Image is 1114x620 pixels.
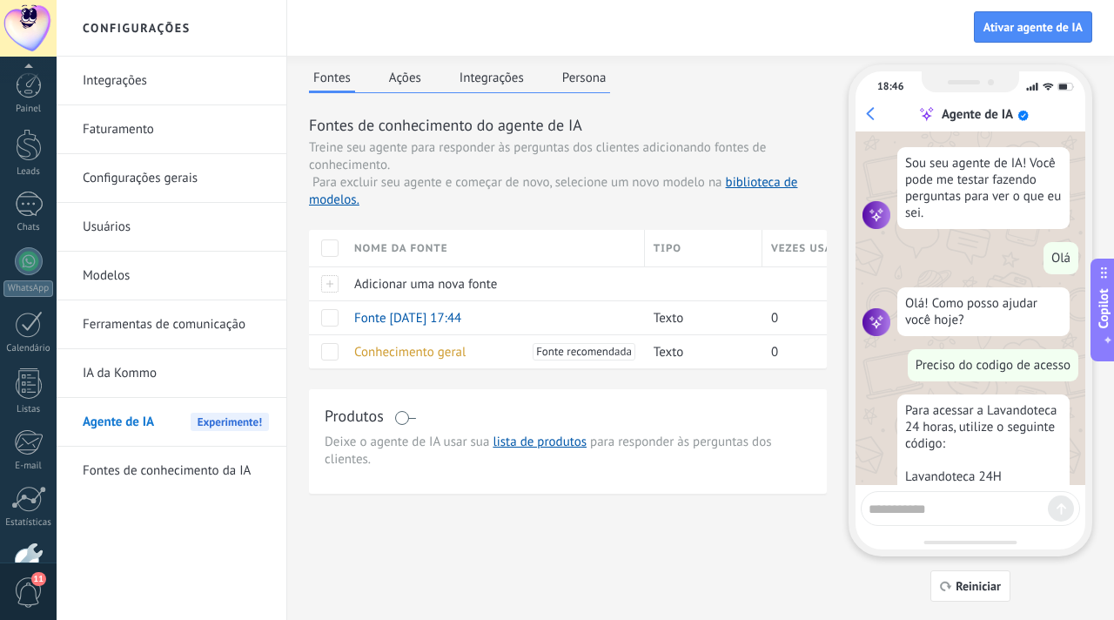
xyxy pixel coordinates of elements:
div: Tipo [645,230,762,266]
span: Treine seu agente para responder às perguntas dos clientes adicionando fontes de conhecimento. [309,139,827,174]
span: Fonte recomendada [536,343,632,361]
a: Configurações gerais [83,154,269,203]
li: Usuários [57,203,286,252]
a: Integrações [83,57,269,105]
span: Deixe o agente de IA usar sua para responder às perguntas dos clientes. [325,434,811,468]
h3: Produtos [325,405,384,427]
span: Texto [654,310,683,327]
div: Olá! Como posso ajudar você hoje? [897,287,1070,336]
button: Ações [385,64,426,91]
a: IA da Kommo [83,349,269,398]
span: Agente de IA [83,398,154,447]
div: Painel [3,104,54,115]
span: Fonte [DATE] 17:44 [354,310,461,327]
span: Adicionar uma nova fonte [354,276,497,293]
button: Fontes [309,64,355,93]
span: 11 [31,572,46,586]
div: Listas [3,404,54,415]
span: Conhecimento geral [354,344,466,361]
a: Agente de IAExperimente! [83,398,269,447]
li: Configurações gerais [57,154,286,203]
span: Texto [654,344,683,361]
button: Persona [558,64,611,91]
span: Copilot [1095,289,1112,329]
span: 0 [771,344,778,361]
div: Sou seu agente de IA! Você pode me testar fazendo perguntas para ver o que eu sei. [897,147,1070,229]
span: Reiniciar [956,580,1001,592]
button: Ativar agente de IA [974,11,1092,43]
li: Ferramentas de comunicação [57,300,286,349]
a: Ferramentas de comunicação [83,300,269,349]
button: Reiniciar [930,570,1010,602]
a: Fontes de conhecimento da IA [83,447,269,495]
div: 18:46 [877,80,903,93]
div: 0 [762,301,867,334]
div: Texto [645,301,754,334]
a: lista de produtos [493,434,587,450]
li: Faturamento [57,105,286,154]
div: Vezes usado [762,230,880,266]
div: Agente de IA [942,106,1013,123]
img: agent icon [862,308,890,336]
div: WhatsApp [3,280,53,297]
div: Conhecimento geral [346,335,636,368]
span: Experimente! [191,413,269,431]
div: 0 [762,335,867,368]
a: biblioteca de modelos. [309,174,797,208]
div: Calendário [3,343,54,354]
div: Fonte 11/10/2025 17:44 [346,301,636,334]
li: Agente de IA [57,398,286,447]
li: Fontes de conhecimento da IA [57,447,286,495]
div: E-mail [3,461,54,472]
li: IA da Kommo [57,349,286,398]
li: Modelos [57,252,286,300]
div: Texto [645,335,754,368]
span: Para excluir seu agente e começar de novo, selecione um novo modelo na [309,174,797,208]
a: Usuários [83,203,269,252]
li: Integrações [57,57,286,105]
h3: Fontes de conhecimento do agente de IA [309,114,827,136]
img: agent icon [862,201,890,229]
span: 0 [771,310,778,327]
button: Integrações [455,64,528,91]
div: Olá [1044,242,1078,274]
a: Faturamento [83,105,269,154]
div: Nome da fonte [346,230,644,266]
div: Estatísticas [3,517,54,529]
span: Ativar agente de IA [983,21,1083,33]
div: Leads [3,166,54,178]
a: Modelos [83,252,269,300]
div: Chats [3,222,54,233]
div: Preciso do codigo de acesso [908,349,1078,381]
